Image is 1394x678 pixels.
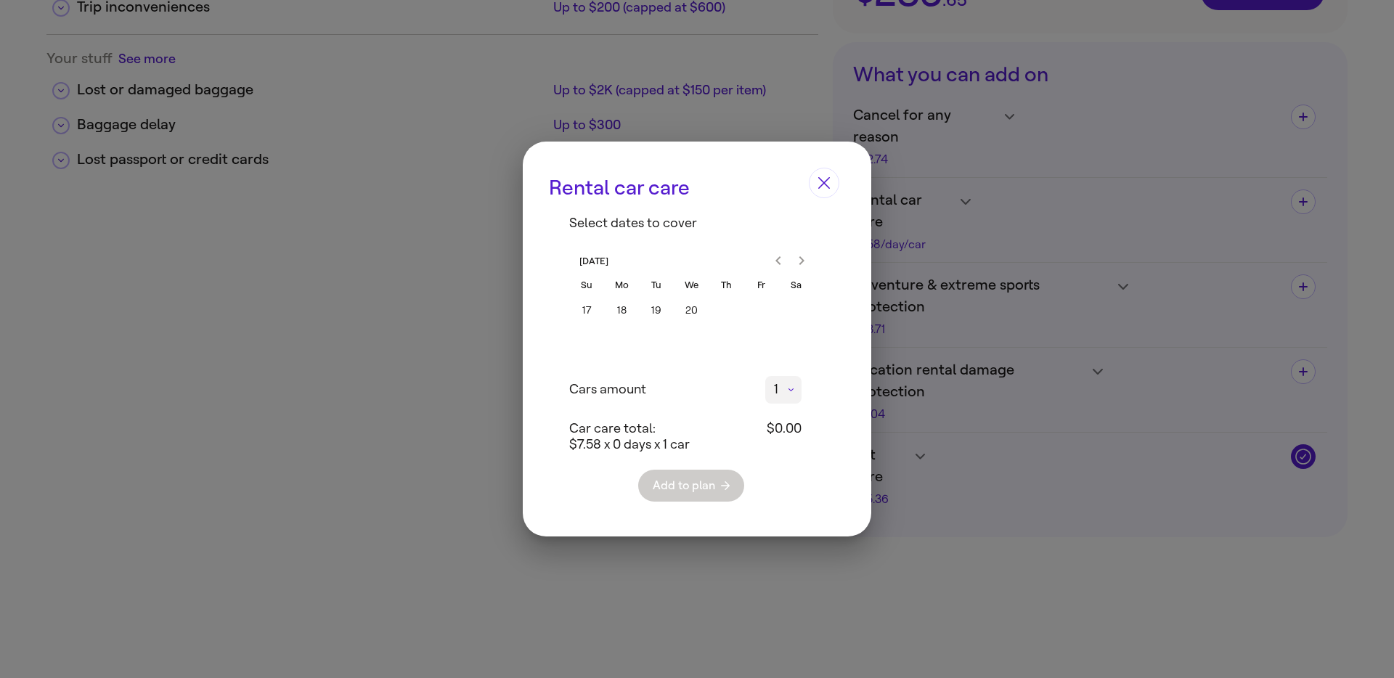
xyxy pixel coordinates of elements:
[710,273,742,296] span: Thursday
[571,273,603,296] span: Sunday
[606,273,637,296] span: Monday
[569,382,646,398] div: Cars amount
[640,273,672,296] span: Tuesday
[745,273,777,296] span: Friday
[604,299,639,322] button: 18
[765,376,802,404] div: Cars amount
[569,421,681,437] div: Car care total:
[674,299,709,322] button: 20
[780,273,812,296] span: Saturday
[569,299,604,322] button: 17
[809,168,839,198] button: Close
[579,254,608,269] div: [DATE]
[569,216,813,232] div: Select dates to cover
[639,299,674,322] button: 19
[569,421,690,452] div: $7.58 x 0 days x 1 car
[653,480,730,491] span: Add to plan
[549,178,690,198] h2: Rental car care
[638,470,744,502] button: Add to plan
[675,273,707,296] span: Wednesday
[767,421,802,437] span: $0.00
[569,347,662,363] div: Selected dates:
